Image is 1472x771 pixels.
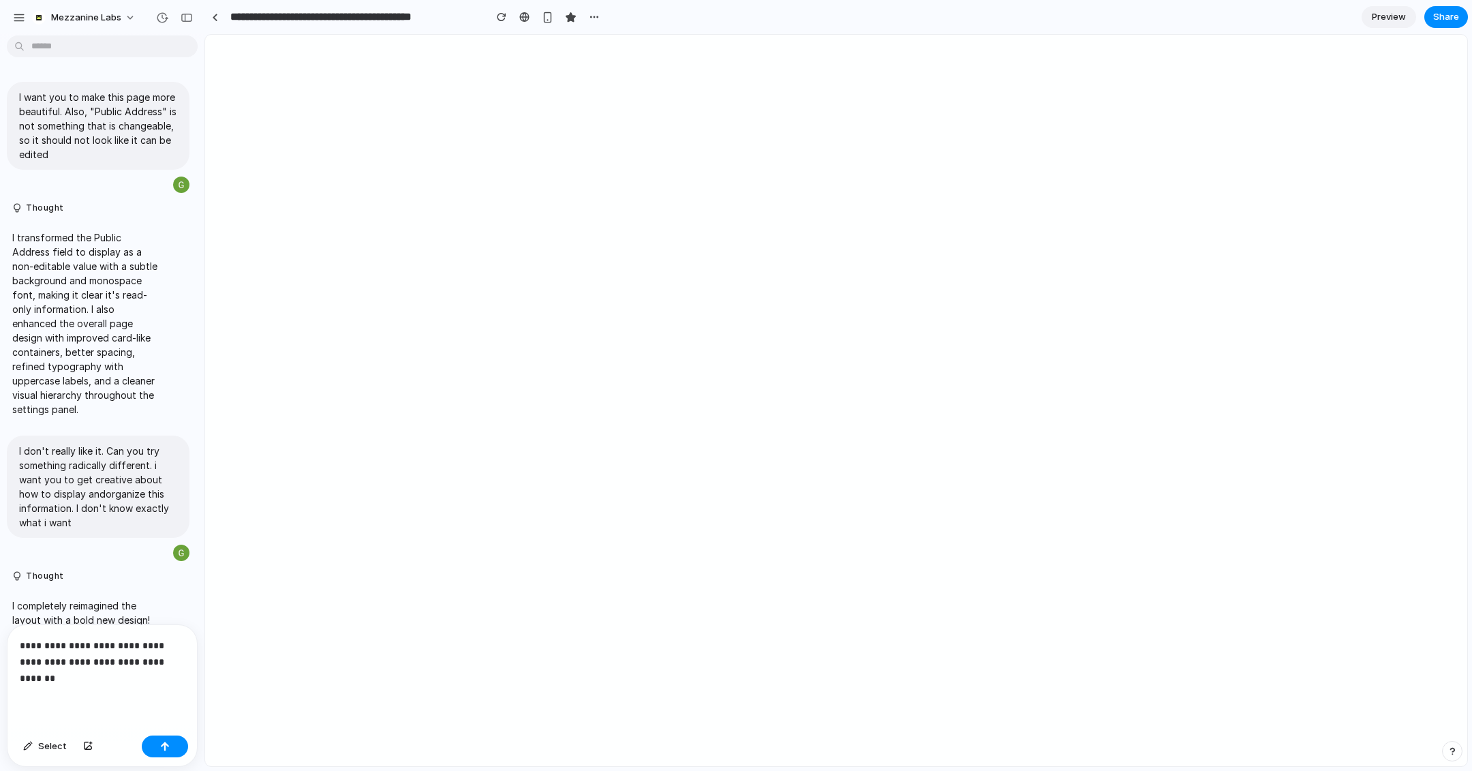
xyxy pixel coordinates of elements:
span: Share [1433,10,1459,24]
button: Share [1424,6,1468,28]
span: Select [38,740,67,753]
p: I don't really like it. Can you try something radically different. i want you to get creative abo... [19,444,177,530]
button: Select [16,736,74,757]
span: Preview [1372,10,1406,24]
button: Mezzanine Labs [27,7,142,29]
span: Mezzanine Labs [51,11,121,25]
p: I transformed the Public Address field to display as a non-editable value with a subtle backgroun... [12,230,158,417]
a: Preview [1362,6,1416,28]
p: I want you to make this page more beautiful. Also, "Public Address" is not something that is chan... [19,90,177,162]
